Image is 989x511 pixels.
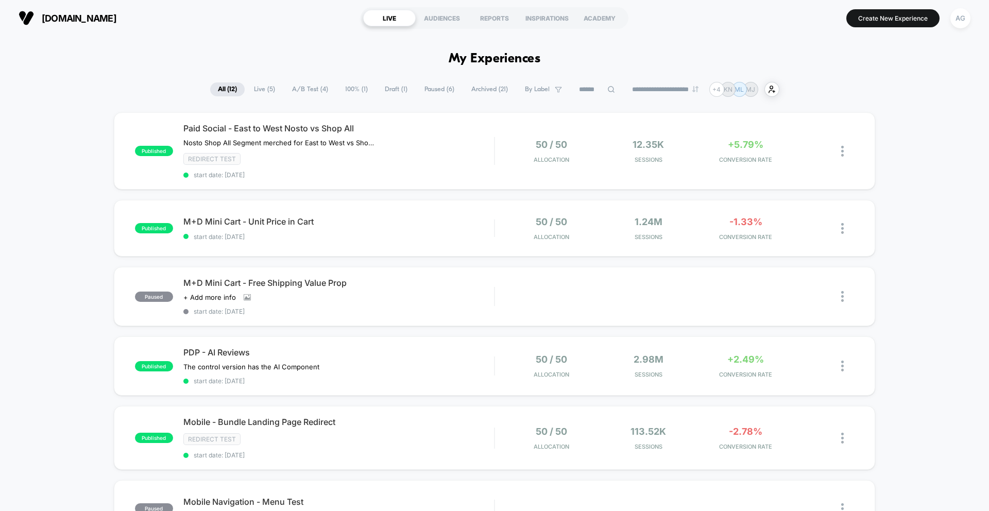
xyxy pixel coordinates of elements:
[135,433,173,443] span: published
[183,278,494,288] span: M+D Mini Cart - Free Shipping Value Prop
[183,451,494,459] span: start date: [DATE]
[735,86,744,93] p: ML
[183,153,241,165] span: Redirect Test
[183,363,319,371] span: The control version has the AI Component
[135,146,173,156] span: published
[284,82,336,96] span: A/B Test ( 4 )
[950,8,970,28] div: AG
[846,9,940,27] button: Create New Experience
[633,139,664,150] span: 12.35k
[728,139,763,150] span: +5.79%
[841,223,844,234] img: close
[729,426,762,437] span: -2.78%
[183,347,494,357] span: PDP - AI Reviews
[634,354,663,365] span: 2.98M
[630,426,666,437] span: 113.52k
[727,354,764,365] span: +2.49%
[534,443,569,450] span: Allocation
[417,82,462,96] span: Paused ( 6 )
[135,292,173,302] span: paused
[183,497,494,507] span: Mobile Navigation - Menu Test
[700,233,792,241] span: CONVERSION RATE
[536,354,567,365] span: 50 / 50
[709,82,724,97] div: + 4
[183,433,241,445] span: Redirect Test
[210,82,245,96] span: All ( 12 )
[183,293,236,301] span: + Add more info
[377,82,415,96] span: Draft ( 1 )
[724,86,732,93] p: KN
[135,361,173,371] span: published
[536,426,567,437] span: 50 / 50
[573,10,626,26] div: ACADEMY
[534,233,569,241] span: Allocation
[183,139,374,147] span: Nosto Shop All Segment merched for East to West vs Shop All Standard
[183,417,494,427] span: Mobile - Bundle Landing Page Redirect
[603,371,695,378] span: Sessions
[603,233,695,241] span: Sessions
[183,233,494,241] span: start date: [DATE]
[746,86,755,93] p: MJ
[841,291,844,302] img: close
[468,10,521,26] div: REPORTS
[521,10,573,26] div: INSPIRATIONS
[525,86,550,93] span: By Label
[135,223,173,233] span: published
[464,82,516,96] span: Archived ( 21 )
[246,82,283,96] span: Live ( 5 )
[183,308,494,315] span: start date: [DATE]
[603,156,695,163] span: Sessions
[729,216,762,227] span: -1.33%
[841,146,844,157] img: close
[841,433,844,444] img: close
[700,371,792,378] span: CONVERSION RATE
[183,377,494,385] span: start date: [DATE]
[635,216,662,227] span: 1.24M
[603,443,695,450] span: Sessions
[15,10,120,26] button: [DOMAIN_NAME]
[692,86,698,92] img: end
[700,443,792,450] span: CONVERSION RATE
[19,10,34,26] img: Visually logo
[700,156,792,163] span: CONVERSION RATE
[363,10,416,26] div: LIVE
[183,123,494,133] span: Paid Social - East to West Nosto vs Shop All
[42,13,116,24] span: [DOMAIN_NAME]
[534,156,569,163] span: Allocation
[841,361,844,371] img: close
[183,216,494,227] span: M+D Mini Cart - Unit Price in Cart
[947,8,974,29] button: AG
[416,10,468,26] div: AUDIENCES
[449,52,541,66] h1: My Experiences
[536,139,567,150] span: 50 / 50
[183,171,494,179] span: start date: [DATE]
[534,371,569,378] span: Allocation
[337,82,376,96] span: 100% ( 1 )
[536,216,567,227] span: 50 / 50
